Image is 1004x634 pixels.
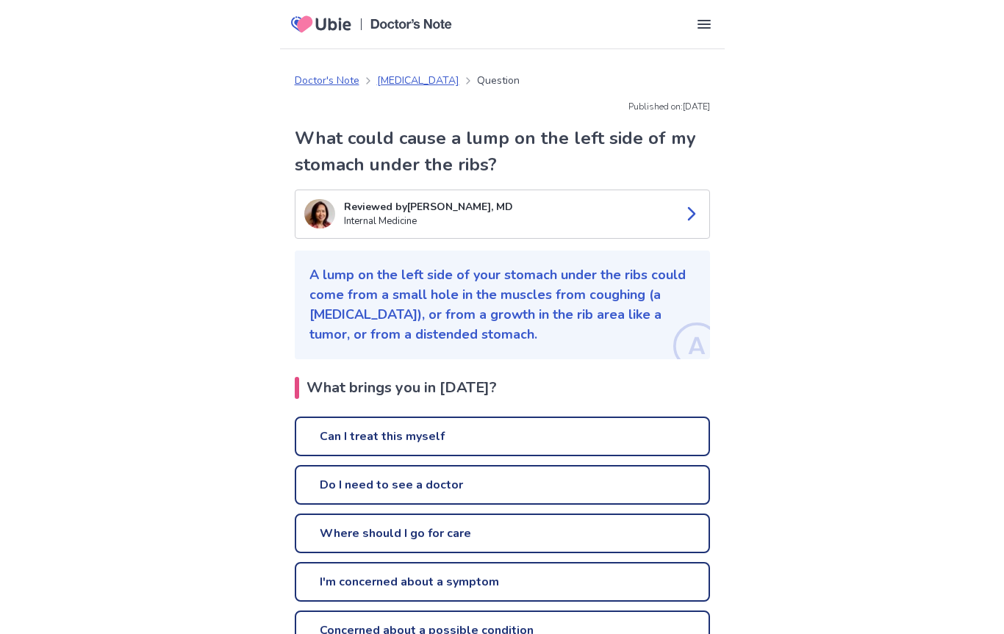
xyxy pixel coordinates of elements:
a: I'm concerned about a symptom [295,562,710,602]
p: A lump on the left side of your stomach under the ribs could come from a small hole in the muscle... [309,265,695,345]
a: Doctor's Note [295,73,359,88]
a: Do I need to see a doctor [295,465,710,505]
p: Internal Medicine [344,215,671,229]
p: Published on: [DATE] [295,100,710,113]
a: Suo LeeReviewed by[PERSON_NAME], MDInternal Medicine [295,190,710,239]
p: Reviewed by [PERSON_NAME], MD [344,199,671,215]
p: Question [477,73,520,88]
nav: breadcrumb [295,73,520,88]
h2: What brings you in [DATE]? [295,377,710,399]
h1: What could cause a lump on the left side of my stomach under the ribs? [295,125,710,178]
img: Suo Lee [304,199,335,228]
a: Can I treat this myself [295,417,710,456]
a: Where should I go for care [295,514,710,553]
a: [MEDICAL_DATA] [377,73,459,88]
img: Doctors Note Logo [370,19,452,29]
